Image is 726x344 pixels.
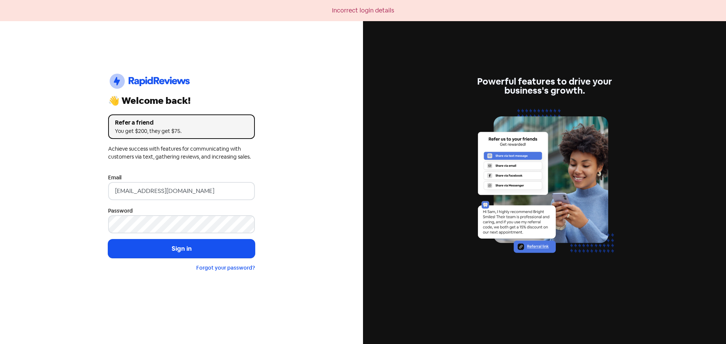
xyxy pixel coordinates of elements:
[108,145,255,161] div: Achieve success with features for communicating with customers via text, gathering reviews, and i...
[108,96,255,105] div: 👋 Welcome back!
[115,118,248,127] div: Refer a friend
[108,182,255,200] input: Enter your email address...
[108,207,133,215] label: Password
[471,77,618,95] div: Powerful features to drive your business's growth.
[115,127,248,135] div: You get $200, they get $75.
[471,104,618,267] img: referrals
[196,264,255,271] a: Forgot your password?
[108,174,121,182] label: Email
[108,239,255,258] button: Sign in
